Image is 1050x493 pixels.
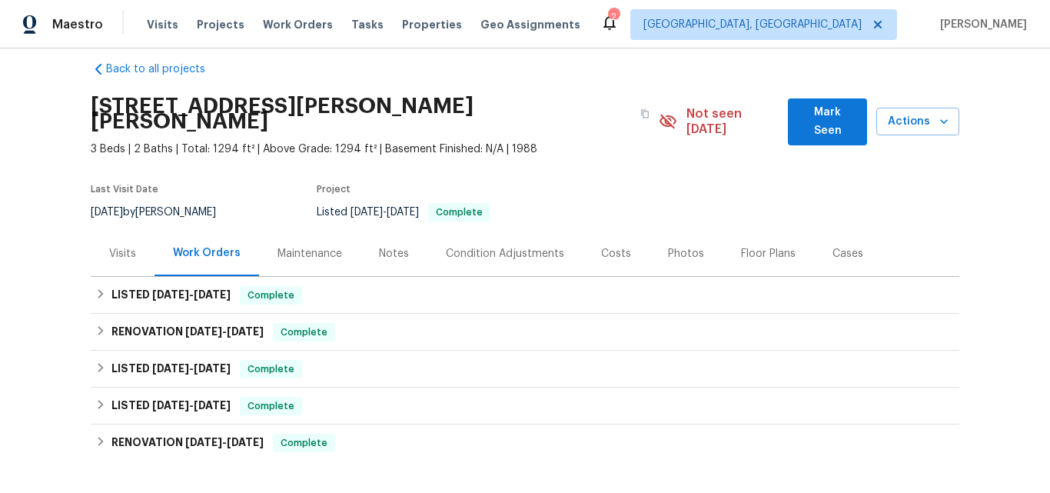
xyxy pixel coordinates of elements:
span: [DATE] [91,207,123,218]
div: LISTED [DATE]-[DATE]Complete [91,277,959,314]
span: - [152,400,231,411]
h6: LISTED [111,397,231,415]
div: Floor Plans [741,246,796,261]
button: Mark Seen [788,98,867,145]
span: Visits [147,17,178,32]
span: - [152,289,231,300]
span: Projects [197,17,244,32]
span: [GEOGRAPHIC_DATA], [GEOGRAPHIC_DATA] [643,17,862,32]
div: LISTED [DATE]-[DATE]Complete [91,351,959,388]
button: Copy Address [631,100,659,128]
h6: RENOVATION [111,434,264,452]
span: Listed [317,207,490,218]
span: Properties [402,17,462,32]
div: Costs [601,246,631,261]
span: Mark Seen [800,103,855,141]
h6: RENOVATION [111,323,264,341]
span: Complete [274,435,334,451]
div: Condition Adjustments [446,246,564,261]
span: Complete [274,325,334,340]
div: Work Orders [173,245,241,261]
span: [DATE] [351,207,383,218]
span: - [185,437,264,448]
div: by [PERSON_NAME] [91,203,234,222]
span: - [152,363,231,374]
a: Back to all projects [91,62,238,77]
span: [DATE] [152,289,189,300]
div: Maintenance [277,246,342,261]
span: [DATE] [194,400,231,411]
button: Actions [876,108,959,136]
span: Complete [241,361,301,377]
span: - [185,326,264,337]
span: Maestro [52,17,103,32]
div: LISTED [DATE]-[DATE]Complete [91,388,959,425]
span: Tasks [351,19,384,30]
span: Geo Assignments [480,17,580,32]
span: [DATE] [185,437,222,448]
span: - [351,207,419,218]
span: [DATE] [227,326,264,337]
span: Last Visit Date [91,185,158,194]
h6: LISTED [111,286,231,305]
div: RENOVATION [DATE]-[DATE]Complete [91,425,959,461]
span: Not seen [DATE] [686,106,779,137]
div: RENOVATION [DATE]-[DATE]Complete [91,314,959,351]
span: [DATE] [387,207,419,218]
span: Complete [241,288,301,303]
div: Visits [109,246,136,261]
div: Cases [832,246,863,261]
span: [PERSON_NAME] [934,17,1027,32]
span: [DATE] [152,363,189,374]
h2: [STREET_ADDRESS][PERSON_NAME][PERSON_NAME] [91,98,631,129]
div: Notes [379,246,409,261]
div: 2 [608,9,619,25]
div: Photos [668,246,704,261]
span: Complete [430,208,489,217]
span: [DATE] [185,326,222,337]
span: [DATE] [194,363,231,374]
span: [DATE] [227,437,264,448]
span: Work Orders [263,17,333,32]
span: [DATE] [194,289,231,300]
h6: LISTED [111,360,231,378]
span: Actions [889,112,947,132]
span: [DATE] [152,400,189,411]
span: Project [317,185,351,194]
span: 3 Beds | 2 Baths | Total: 1294 ft² | Above Grade: 1294 ft² | Basement Finished: N/A | 1988 [91,142,659,157]
span: Complete [241,398,301,414]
